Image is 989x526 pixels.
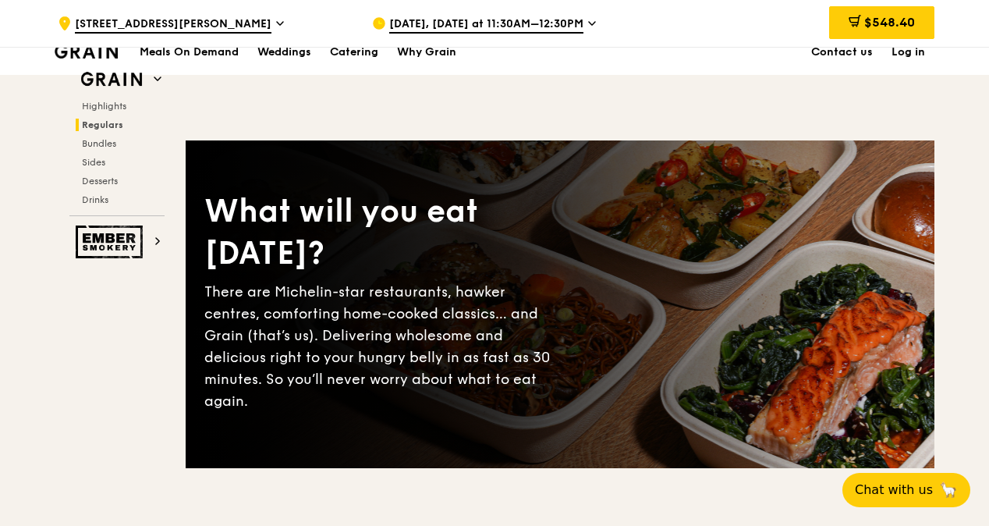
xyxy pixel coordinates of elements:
[321,29,388,76] a: Catering
[842,473,970,507] button: Chat with us🦙
[939,481,958,499] span: 🦙
[330,29,378,76] div: Catering
[864,15,915,30] span: $548.40
[75,16,271,34] span: [STREET_ADDRESS][PERSON_NAME]
[397,29,456,76] div: Why Grain
[82,176,118,187] span: Desserts
[82,138,116,149] span: Bundles
[388,29,466,76] a: Why Grain
[204,190,560,275] div: What will you eat [DATE]?
[248,29,321,76] a: Weddings
[76,66,147,94] img: Grain web logo
[389,16,583,34] span: [DATE], [DATE] at 11:30AM–12:30PM
[76,226,147,258] img: Ember Smokery web logo
[204,281,560,412] div: There are Michelin-star restaurants, hawker centres, comforting home-cooked classics… and Grain (...
[802,29,882,76] a: Contact us
[140,44,239,60] h1: Meals On Demand
[82,157,105,168] span: Sides
[882,29,934,76] a: Log in
[82,101,126,112] span: Highlights
[257,29,311,76] div: Weddings
[855,481,933,499] span: Chat with us
[82,119,123,130] span: Regulars
[82,194,108,205] span: Drinks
